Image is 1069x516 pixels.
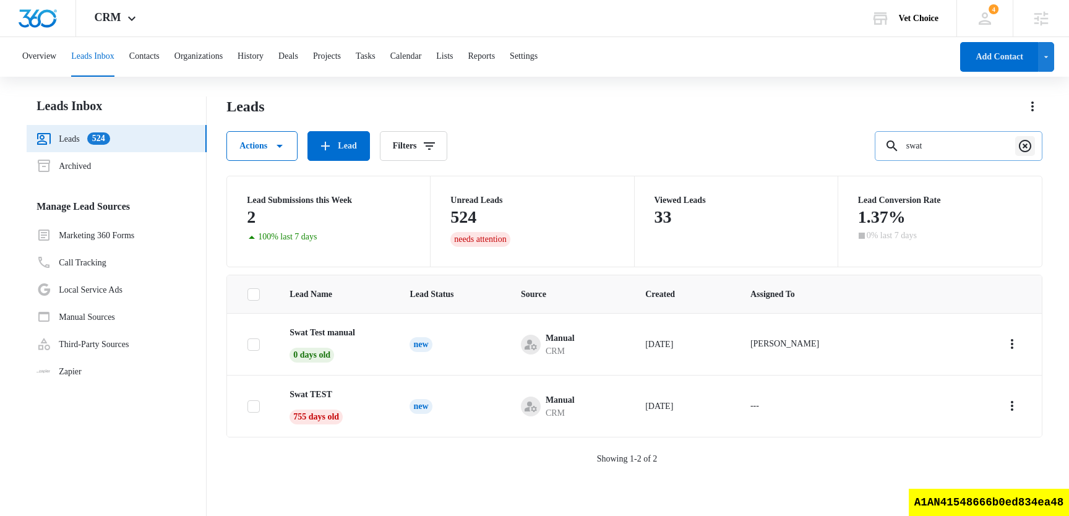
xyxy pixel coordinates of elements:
[410,399,432,414] div: New
[597,452,658,465] p: Showing 1-2 of 2
[655,196,818,205] p: Viewed Leads
[36,337,129,351] a: Third-Party Sources
[290,348,334,363] span: 0 days old
[71,37,114,77] button: Leads Inbox
[258,233,317,241] p: 100% last 7 days
[36,365,82,378] a: Zapier
[1015,136,1035,156] button: Clear
[36,158,91,173] a: Archived
[645,288,721,301] span: Created
[380,131,447,161] button: Filters
[410,340,432,349] a: New
[989,4,998,14] span: 4
[410,402,432,411] a: New
[36,282,122,297] a: Local Service Ads
[278,37,298,77] button: Deals
[356,37,376,77] button: Tasks
[36,309,115,324] a: Manual Sources
[290,410,343,424] span: 755 days old
[290,288,380,301] span: Lead Name
[960,42,1038,72] button: Add Contact
[510,37,538,77] button: Settings
[546,332,575,345] div: Manual
[546,393,575,406] div: Manual
[521,332,597,358] div: - - Select to Edit Field
[989,4,998,14] div: notifications count
[858,196,1022,205] p: Lead Conversion Rate
[238,37,264,77] button: History
[867,231,917,240] p: 0% last 7 days
[909,489,1069,516] div: A1AN41548666b0ed834ea48
[410,337,432,352] div: New
[313,37,341,77] button: Projects
[645,400,721,413] div: [DATE]
[290,326,380,359] a: Swat Test manual0 days old
[450,207,476,227] p: 524
[858,207,906,227] p: 1.37%
[645,338,721,351] div: [DATE]
[307,131,369,161] button: Lead
[27,199,207,214] h3: Manage Lead Sources
[750,399,759,414] div: ---
[36,228,134,243] a: Marketing 360 Forms
[36,131,109,146] a: Leads524
[247,196,410,205] p: Lead Submissions this Week
[1023,97,1042,116] button: Actions
[521,393,597,419] div: - - Select to Edit Field
[521,288,616,301] span: Source
[410,288,491,301] span: Lead Status
[95,11,121,24] span: CRM
[436,37,453,77] button: Lists
[174,37,223,77] button: Organizations
[290,388,332,401] p: Swat TEST
[226,97,264,116] h1: Leads
[390,37,422,77] button: Calendar
[27,97,207,115] h2: Leads Inbox
[750,399,781,414] div: - - Select to Edit Field
[1002,396,1022,416] button: Actions
[875,131,1042,161] input: Search Leads
[750,337,841,352] div: - - Select to Edit Field
[899,14,938,24] div: account name
[750,288,852,301] span: Assigned To
[247,207,255,227] p: 2
[655,207,672,227] p: 33
[1002,334,1022,354] button: Actions
[290,388,380,421] a: Swat TEST755 days old
[129,37,160,77] button: Contacts
[546,345,575,358] div: CRM
[450,196,614,205] p: Unread Leads
[546,406,575,419] div: CRM
[226,131,298,161] button: Actions
[36,255,106,270] a: Call Tracking
[450,232,510,247] div: needs attention
[290,326,355,339] p: Swat Test manual
[750,337,819,350] div: [PERSON_NAME]
[468,37,496,77] button: Reports
[22,37,56,77] button: Overview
